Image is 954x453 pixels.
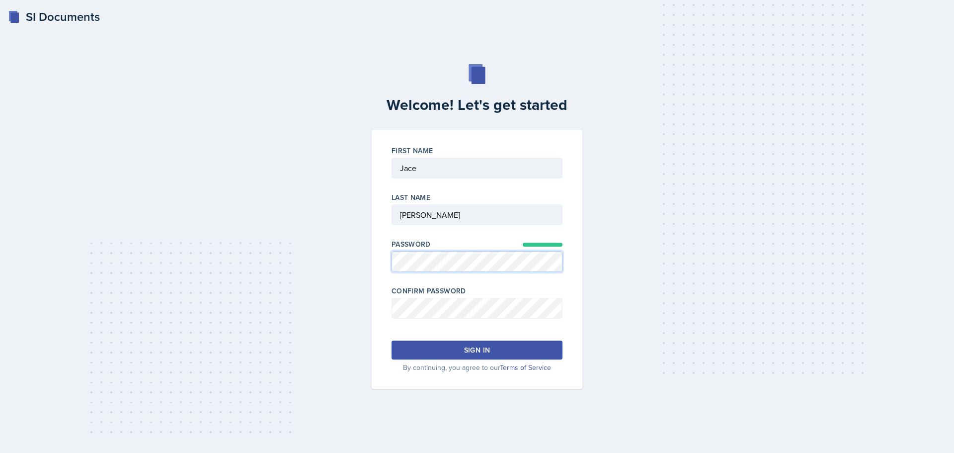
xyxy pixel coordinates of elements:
[392,341,562,360] button: Sign in
[8,8,100,26] a: SI Documents
[392,192,430,202] label: Last Name
[392,239,431,249] label: Password
[392,204,562,225] input: Last Name
[392,362,562,373] p: By continuing, you agree to our
[392,158,562,179] input: First Name
[500,362,551,372] a: Terms of Service
[366,96,588,114] h2: Welcome! Let's get started
[392,286,466,296] label: Confirm Password
[392,146,433,156] label: First Name
[464,345,490,355] div: Sign in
